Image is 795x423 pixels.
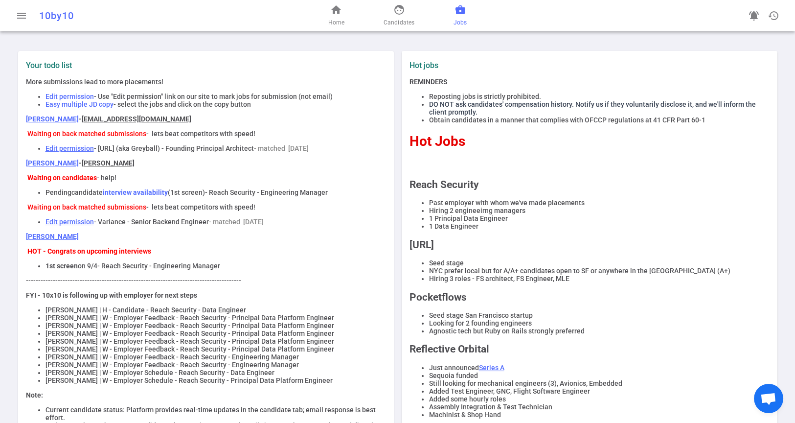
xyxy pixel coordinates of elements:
span: Home [328,18,344,27]
span: - [URL] (aka Greyball) - Founding Principal Architect [94,144,254,152]
li: 1 Principal Data Engineer [429,214,770,222]
li: Reposting jobs is strictly prohibited. [429,93,770,100]
span: Hot Jobs [409,133,465,149]
li: [PERSON_NAME] | W - Employer Schedule - Reach Security - Data Engineer [45,369,386,376]
p: ---------------------------------------------------------------------------------------- [26,277,386,284]
h2: Reflective Orbital [409,343,770,355]
li: Hiring 2 engineeirng managers [429,207,770,214]
span: on 9/4 [78,262,97,270]
span: More submissions lead to more placements! [26,78,163,86]
li: [PERSON_NAME] | W - Employer Feedback - Reach Security - Principal Data Platform Engineer [45,314,386,322]
strong: FYI - 10x10 is following up with employer for next steps [26,291,197,299]
span: - matched [DATE] [209,218,264,226]
strong: interview availability [103,188,168,196]
span: - lets beat competitors with speed! [146,130,255,138]
span: Pending [45,188,71,196]
strong: REMINDERS [409,78,448,86]
li: Sequoia funded [429,372,770,379]
li: Added some hourly roles [429,395,770,403]
span: - matched [DATE] [254,144,309,152]
strong: - [79,115,191,123]
li: [PERSON_NAME] | W - Employer Feedback - Reach Security - Engineering Manager [45,353,386,361]
a: Candidates [384,4,414,27]
span: Waiting on back matched submissions [27,203,146,211]
span: Candidates [384,18,414,27]
h2: Pocketflows [409,291,770,303]
span: Easy multiple JD copy [45,100,114,108]
li: NYC prefer local but for A/A+ candidates open to SF or anywhere in the [GEOGRAPHIC_DATA] (A+) [429,267,770,275]
span: Edit permission [45,93,94,100]
span: Waiting on back matched submissions [27,130,146,138]
li: [PERSON_NAME] | H - Candidate - Reach Security - Data Engineer [45,306,386,314]
li: Just announced [429,364,770,372]
span: - Variance - Senior Backend Engineer [94,218,209,226]
a: Jobs [454,4,467,27]
button: Open menu [12,6,31,25]
li: Current candidate status: Platform provides real-time updates in the candidate tab; email respons... [45,406,386,422]
li: [PERSON_NAME] | W - Employer Feedback - Reach Security - Engineering Manager [45,361,386,369]
li: Agnostic tech but Ruby on Rails strongly preferred [429,327,770,335]
span: - help! [97,174,116,182]
li: Assembly Integration & Test Technician [429,403,770,411]
span: - select the jobs and click on the copy button [114,100,251,108]
li: Hiring 3 roles - FS architect, FS Engineer, MLE [429,275,770,282]
li: 1 Data Engineer [429,222,770,230]
u: [PERSON_NAME] [82,159,135,167]
li: [PERSON_NAME] | W - Employer Feedback - Reach Security - Principal Data Platform Engineer [45,345,386,353]
li: [PERSON_NAME] | W - Employer Schedule - Reach Security - Principal Data Platform Engineer [45,376,386,384]
a: [PERSON_NAME] [26,115,79,123]
span: menu [16,10,27,22]
a: Edit permission [45,144,94,152]
span: - Reach Security - Engineering Manager [97,262,220,270]
button: Open history [764,6,783,25]
li: Past employer with whom we've made placements [429,199,770,207]
strong: HOT - Congrats on upcoming interviews [27,247,151,255]
a: Go to see announcements [744,6,764,25]
span: business_center [454,4,466,16]
span: face [393,4,405,16]
li: [PERSON_NAME] | W - Employer Feedback - Reach Security - Principal Data Platform Engineer [45,337,386,345]
label: Hot jobs [409,61,586,70]
strong: - [79,159,135,167]
h2: [URL] [409,239,770,251]
li: Seed stage [429,259,770,267]
span: history [768,10,779,22]
a: Home [328,4,344,27]
span: candidate [71,188,103,196]
strong: Waiting on candidates [27,174,97,182]
span: DO NOT ask candidates' compensation history. Notify us if they voluntarily disclose it, and we'll... [429,100,756,116]
li: Still looking for mechanical engineers (3), Avionics, Embedded [429,379,770,387]
span: Jobs [454,18,467,27]
span: - lets beat competitors with speed! [146,203,255,211]
h2: Reach Security [409,179,770,190]
span: notifications_active [748,10,760,22]
a: [PERSON_NAME] [26,159,79,167]
a: Series A [479,364,504,372]
strong: 1st screen [45,262,78,270]
div: 10by10 [39,10,261,22]
span: - Use "Edit permission" link on our site to mark jobs for submission (not email) [94,93,333,100]
a: [PERSON_NAME] [26,233,79,240]
li: Seed stage San Francisco startup [429,311,770,319]
li: [PERSON_NAME] | W - Employer Feedback - Reach Security - Principal Data Platform Engineer [45,322,386,329]
u: [EMAIL_ADDRESS][DOMAIN_NAME] [82,115,191,123]
a: Open chat [754,384,783,413]
label: Your todo list [26,61,386,70]
span: - Reach Security - Engineering Manager [205,188,328,196]
strong: Note: [26,391,43,399]
li: [PERSON_NAME] | W - Employer Feedback - Reach Security - Principal Data Platform Engineer [45,329,386,337]
li: Obtain candidates in a manner that complies with OFCCP regulations at 41 CFR Part 60-1 [429,116,770,124]
span: home [330,4,342,16]
li: Added Test Engineer, GNC, Flight Software Engineer [429,387,770,395]
a: Edit permission [45,218,94,226]
li: Machinist & Shop Hand [429,411,770,419]
span: (1st screen) [168,188,205,196]
li: Looking for 2 founding engineers [429,319,770,327]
